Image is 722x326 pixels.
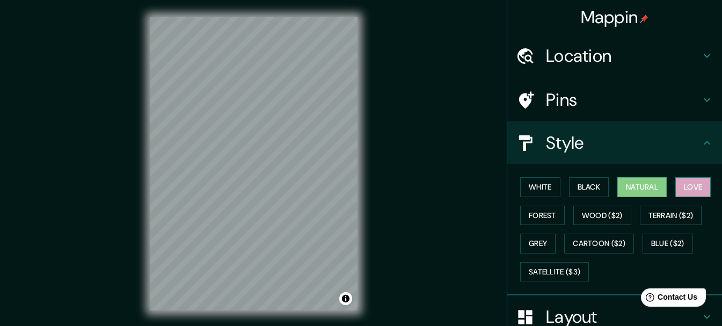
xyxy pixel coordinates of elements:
[520,234,556,253] button: Grey
[626,284,710,314] iframe: Help widget launcher
[520,206,565,226] button: Forest
[546,132,701,154] h4: Style
[150,17,358,310] canvas: Map
[520,262,589,282] button: Satellite ($3)
[569,177,609,197] button: Black
[546,45,701,67] h4: Location
[581,6,649,28] h4: Mappin
[643,234,693,253] button: Blue ($2)
[520,177,560,197] button: White
[640,206,702,226] button: Terrain ($2)
[507,121,722,164] div: Style
[675,177,711,197] button: Love
[546,89,701,111] h4: Pins
[617,177,667,197] button: Natural
[339,292,352,305] button: Toggle attribution
[564,234,634,253] button: Cartoon ($2)
[507,34,722,77] div: Location
[640,15,648,23] img: pin-icon.png
[573,206,631,226] button: Wood ($2)
[507,78,722,121] div: Pins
